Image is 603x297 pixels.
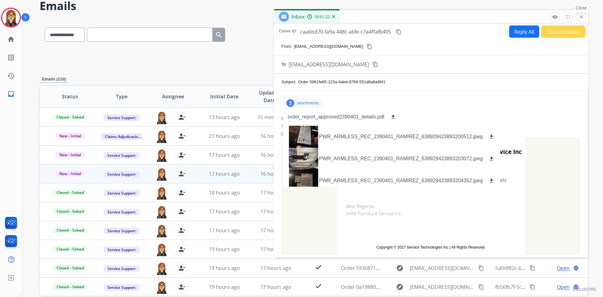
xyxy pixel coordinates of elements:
mat-icon: download [489,134,494,140]
p: Convo ID: [279,28,297,36]
div: To: [281,123,580,129]
mat-icon: explore [396,264,404,272]
mat-icon: person_remove [178,151,186,159]
mat-icon: language [573,284,579,290]
p: To: [281,61,287,68]
span: Open [557,264,570,272]
span: caa6bd70-fa9a-448c-a6fe-c7a4ffafb405 [300,28,391,35]
span: Service Support [104,228,139,234]
button: Secure Notes [541,25,585,38]
mat-icon: content_copy [396,29,401,35]
p: order_report_approved2390401_details.pdf [288,113,384,121]
span: Service Support [104,284,139,291]
div: From: [281,116,580,122]
span: Service Support [104,152,139,159]
span: Closed – Solved [53,265,88,271]
mat-icon: person_remove [178,245,186,253]
span: [EMAIL_ADDRESS][DOMAIN_NAME] [410,283,475,291]
mat-icon: person_remove [178,264,186,272]
span: Assignee [162,93,184,100]
mat-icon: inbox [7,90,15,98]
span: Closed – Solved [53,246,88,252]
button: Close [577,12,586,22]
mat-icon: content_copy [530,265,535,271]
span: Initial Date [210,93,238,100]
mat-icon: remove_red_eye [552,14,558,20]
p: From: [281,43,292,50]
span: 17 hours ago [260,246,291,253]
mat-icon: person_remove [178,189,186,196]
img: agent-avatar [155,111,168,124]
img: agent-avatar [155,149,168,162]
span: 19 hours ago [209,246,240,253]
span: Service Support [104,246,139,253]
img: agent-avatar [155,168,168,181]
span: 19 hours ago [209,265,240,272]
span: 17 hours ago [260,283,291,290]
span: [EMAIL_ADDRESS][DOMAIN_NAME] [289,61,369,68]
p: Order 5961fe65-123a-4abd-8769-551d8a8a9f41 [298,79,385,85]
p: Close [574,3,589,13]
span: Closed – Solved [53,283,88,290]
mat-icon: download [489,156,494,162]
span: 17 hours ago [260,208,291,215]
span: 15 minutes ago [258,114,294,121]
mat-icon: fullscreen [565,14,571,20]
span: 17 hours ago [260,265,291,272]
mat-icon: check [315,282,322,290]
mat-icon: content_copy [478,284,484,290]
mat-icon: content_copy [372,62,378,67]
span: Updated Date [255,89,284,104]
span: 13 hours ago [209,114,240,121]
mat-icon: content_copy [367,44,372,49]
img: agent-avatar [155,205,168,218]
mat-icon: close [579,14,584,20]
span: Service Support [104,190,139,196]
p: PWR_ARMLESS_REC_2390401_RAMIREZ_638929423893200512.jpeg [319,133,483,140]
span: Closed – Solved [53,227,88,234]
p: Subject: [281,79,296,85]
img: agent-avatar [155,130,168,143]
span: Service Support [104,265,139,272]
span: 19 hours ago [209,283,240,290]
img: agent-avatar [155,262,168,275]
img: agent-avatar [155,281,168,294]
mat-icon: history [7,72,15,80]
span: Service Support [104,171,139,178]
span: 16 hours ago [260,151,291,158]
img: agent-avatar [155,186,168,200]
td: Copyright © 2017 Service Technologies Inc | All Rights Reserved. [346,245,516,250]
span: Claims Adjudication [101,133,144,140]
td: Best Regards, AHM Furniture Service Inc [337,193,525,238]
mat-icon: check [315,263,322,271]
span: New - Initial [56,133,85,139]
mat-icon: person_remove [178,113,186,121]
span: Closed – Solved [53,114,88,120]
span: Service Support [104,209,139,215]
span: Inbox [291,13,305,20]
span: Service Support [104,114,139,121]
span: Closed – Solved [53,208,88,215]
mat-icon: home [7,36,15,43]
p: PWR_ARMLESS_REC_2390401_RAMIREZ_638929423893204352.jpeg [319,177,483,184]
mat-icon: search [215,31,223,39]
img: avatar [2,9,20,26]
p: 0.20.1027RC [573,286,597,293]
mat-icon: list_alt [7,54,15,61]
span: Closed – Solved [53,189,88,196]
button: Reply All [509,25,539,38]
span: 17 hours ago [260,189,291,196]
span: 17 hours ago [209,151,240,158]
mat-icon: person_remove [178,208,186,215]
mat-icon: content_copy [530,284,535,290]
span: Order 5930871c-184b-455e-bd1e-620a8934a712 [341,265,454,272]
p: attachments [297,101,319,106]
mat-icon: person_remove [178,283,186,291]
p: [EMAIL_ADDRESS][DOMAIN_NAME] [294,43,363,50]
span: fb56fb7f-5c1f-4e73-a540-01a5189a2358 [495,283,587,290]
span: 16 hours ago [260,133,291,140]
span: Status [62,93,78,100]
span: Type [116,93,128,100]
mat-icon: person_remove [178,170,186,178]
span: 17 hours ago [260,227,291,234]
